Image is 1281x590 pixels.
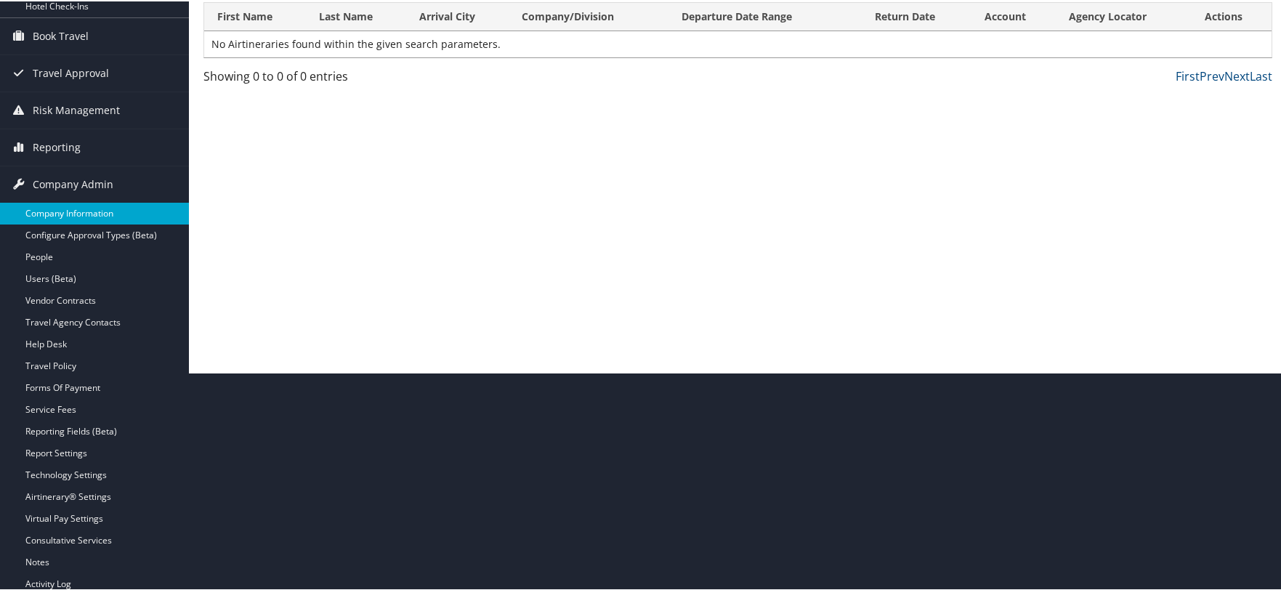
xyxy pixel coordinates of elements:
[33,17,89,53] span: Book Travel
[33,165,113,201] span: Company Admin
[306,1,406,30] th: Last Name: activate to sort column ascending
[204,30,1272,56] td: No Airtineraries found within the given search parameters.
[203,66,454,91] div: Showing 0 to 0 of 0 entries
[668,1,861,30] th: Departure Date Range: activate to sort column ascending
[406,1,509,30] th: Arrival City: activate to sort column ascending
[1200,67,1224,83] a: Prev
[1224,67,1250,83] a: Next
[1250,67,1272,83] a: Last
[1176,67,1200,83] a: First
[862,1,971,30] th: Return Date: activate to sort column ascending
[1056,1,1191,30] th: Agency Locator: activate to sort column ascending
[33,54,109,90] span: Travel Approval
[1192,1,1272,30] th: Actions
[204,1,306,30] th: First Name: activate to sort column ascending
[971,1,1056,30] th: Account: activate to sort column ascending
[509,1,668,30] th: Company/Division
[33,91,120,127] span: Risk Management
[33,128,81,164] span: Reporting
